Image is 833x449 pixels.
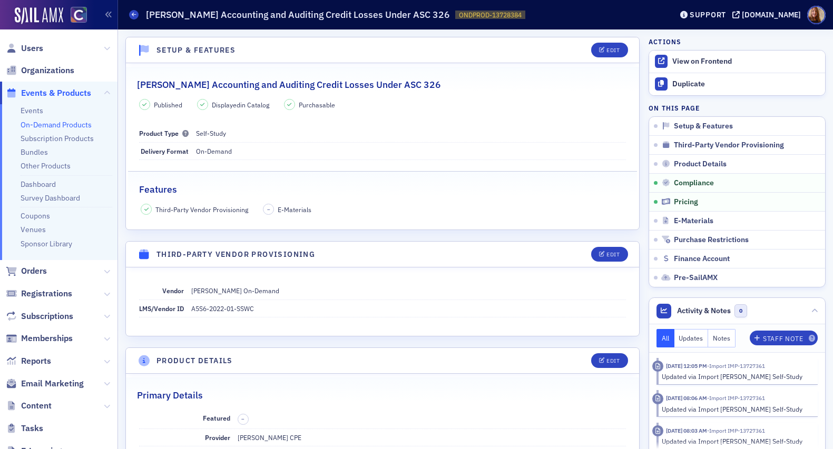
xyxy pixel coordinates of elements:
span: Vendor [162,286,184,295]
a: Subscription Products [21,134,94,143]
span: Registrations [21,288,72,300]
div: Updated via Import [PERSON_NAME] Self-Study [662,436,811,446]
div: Edit [606,358,620,364]
button: Updates [674,329,709,347]
h4: Product Details [156,355,233,366]
button: Edit [591,353,628,368]
div: Imported Activity [652,393,663,404]
button: Staff Note [750,331,818,345]
span: E-Materials [674,216,713,226]
time: 4/30/2025 08:03 AM [666,427,707,434]
a: Survey Dashboard [21,193,80,203]
span: Import IMP-13727361 [707,394,765,402]
div: View on Frontend [672,57,820,66]
span: Provider [205,433,230,442]
a: Organizations [6,65,74,76]
span: ONDPROD-13728384 [459,11,522,19]
button: Duplicate [649,73,825,95]
div: Updated via Import [PERSON_NAME] Self-Study [662,372,811,381]
span: LMS/Vendor ID [139,304,184,313]
span: E-Materials [278,205,311,214]
span: Setup & Features [674,122,733,131]
span: Finance Account [674,254,730,264]
span: Third-Party Vendor Provisioning [155,205,248,214]
span: On-Demand [196,147,232,155]
div: Staff Note [763,336,803,342]
span: Featured [203,414,230,422]
span: – [241,415,244,423]
a: Bundles [21,147,48,157]
span: Activity & Notes [677,305,731,316]
span: – [267,206,270,213]
span: Pricing [674,197,698,207]
span: Pre-SailAMX [674,273,718,283]
button: Edit [591,247,628,262]
a: Reports [6,355,51,367]
span: [PERSON_NAME] CPE [238,433,301,442]
a: View Homepage [63,7,87,25]
button: Edit [591,43,628,57]
span: [PERSON_NAME] On-Demand [191,286,279,295]
a: Orders [6,265,47,277]
a: On-Demand Products [21,120,92,129]
span: Reports [21,355,51,367]
div: Duplicate [672,79,820,89]
span: Content [21,400,52,412]
span: Self-Study [196,129,226,137]
span: Third-Party Vendor Provisioning [674,141,784,150]
dd: A5S6-2022-01-SSWC [191,300,626,317]
time: 4/30/2025 08:06 AM [666,394,707,402]
h1: [PERSON_NAME] Accounting and Auditing Credit Losses Under ASC 326 [146,8,450,21]
time: 4/30/2025 12:05 PM [666,362,707,370]
h2: Primary Details [137,388,203,402]
span: Delivery Format [141,147,189,155]
span: Import IMP-13727361 [707,427,765,434]
a: Coupons [21,211,50,221]
span: Email Marketing [21,378,84,390]
span: Profile [807,6,826,24]
span: Compliance [674,178,714,188]
a: Users [6,43,43,54]
span: Displayed in Catalog [212,100,269,109]
a: Other Products [21,161,71,171]
img: SailAMX [71,7,87,23]
a: Email Marketing [6,378,84,390]
h2: Features [139,183,177,196]
div: Imported Activity [652,425,663,436]
button: All [656,329,674,347]
a: Events [21,106,43,115]
h4: Setup & Features [156,45,236,56]
h4: Actions [649,37,681,46]
span: Published [154,100,182,109]
h2: [PERSON_NAME] Accounting and Auditing Credit Losses Under ASC 326 [137,78,441,92]
span: Orders [21,265,47,277]
a: Sponsor Library [21,239,72,248]
span: Purchasable [299,100,335,109]
span: Product Details [674,159,727,169]
a: Venues [21,225,46,234]
span: Users [21,43,43,54]
h4: On this page [649,103,826,113]
button: Notes [708,329,736,347]
a: Registrations [6,288,72,300]
span: Events & Products [21,87,91,99]
span: Product Type [139,129,189,137]
a: Tasks [6,423,43,434]
h4: Third-Party Vendor Provisioning [156,249,315,260]
span: 0 [734,304,748,317]
div: Support [690,10,726,19]
div: Imported Activity [652,361,663,372]
a: Subscriptions [6,311,73,322]
div: Updated via Import [PERSON_NAME] Self-Study [662,404,811,414]
span: Import IMP-13727361 [707,362,765,370]
span: Subscriptions [21,311,73,322]
span: Purchase Restrictions [674,235,749,245]
div: [DOMAIN_NAME] [742,10,801,19]
div: Edit [606,47,620,53]
span: Organizations [21,65,74,76]
a: Content [6,400,52,412]
a: Dashboard [21,179,56,189]
span: Tasks [21,423,43,434]
img: SailAMX [15,7,63,24]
